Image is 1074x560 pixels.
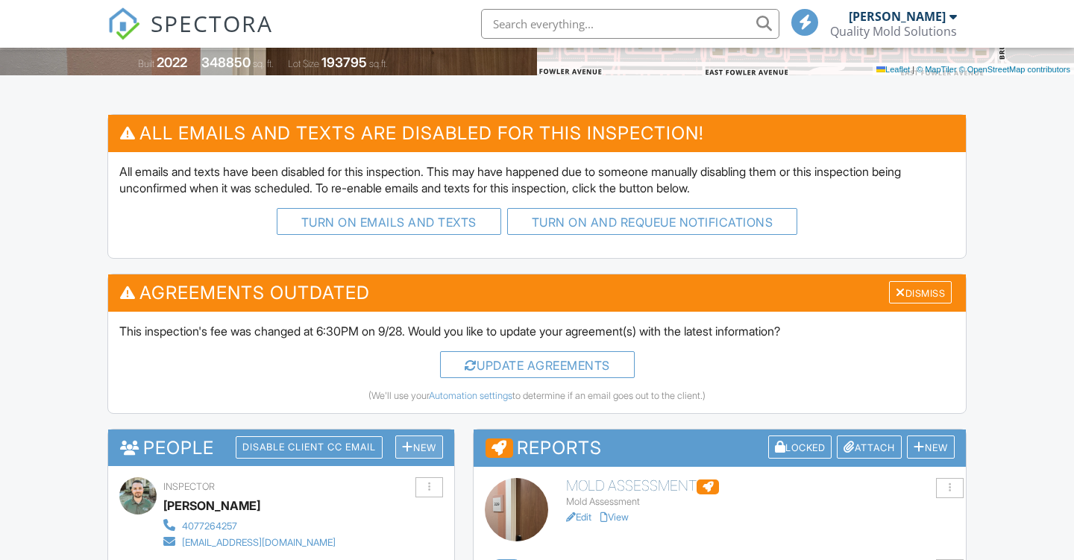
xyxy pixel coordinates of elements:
div: 193795 [321,54,367,70]
h3: All emails and texts are disabled for this inspection! [108,115,966,151]
div: This inspection's fee was changed at 6:30PM on 9/28. Would you like to update your agreement(s) w... [108,312,966,413]
span: Built [138,58,154,69]
span: Lot Size [288,58,319,69]
div: [PERSON_NAME] [849,9,946,24]
span: Inspector [163,481,215,492]
a: Edit [566,512,591,523]
a: © MapTiler [917,65,957,74]
div: 4077264257 [182,520,237,532]
a: [EMAIL_ADDRESS][DOMAIN_NAME] [163,533,336,550]
div: Quality Mold Solutions [830,24,957,39]
div: Update Agreements [440,351,635,378]
a: Mold Assessment Mold Assessment [566,478,955,508]
p: All emails and texts have been disabled for this inspection. This may have happened due to someon... [119,163,955,197]
div: (We'll use your to determine if an email goes out to the client.) [119,390,955,402]
div: 2022 [157,54,187,70]
img: The Best Home Inspection Software - Spectora [107,7,140,40]
div: New [907,435,955,459]
a: © OpenStreetMap contributors [959,65,1070,74]
div: 348850 [201,54,251,70]
div: Dismiss [889,281,952,304]
input: Search everything... [481,9,779,39]
button: Turn on emails and texts [277,208,501,235]
h3: People [108,430,454,466]
a: 4077264257 [163,517,336,533]
h3: Reports [474,430,966,467]
div: [EMAIL_ADDRESS][DOMAIN_NAME] [182,537,336,549]
div: Disable Client CC Email [236,436,383,459]
span: | [912,65,914,74]
a: Leaflet [876,65,910,74]
a: SPECTORA [107,20,273,51]
span: SPECTORA [151,7,273,39]
span: sq.ft. [369,58,388,69]
button: Turn on and Requeue Notifications [507,208,798,235]
span: sq. ft. [253,58,274,69]
a: Automation settings [429,390,512,401]
div: Attach [837,435,902,459]
a: View [600,512,629,523]
h6: Mold Assessment [566,478,955,494]
div: [PERSON_NAME] [163,494,260,517]
div: Locked [768,435,832,459]
h3: Agreements Outdated [108,274,966,311]
div: New [395,435,443,459]
div: Mold Assessment [566,496,955,508]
